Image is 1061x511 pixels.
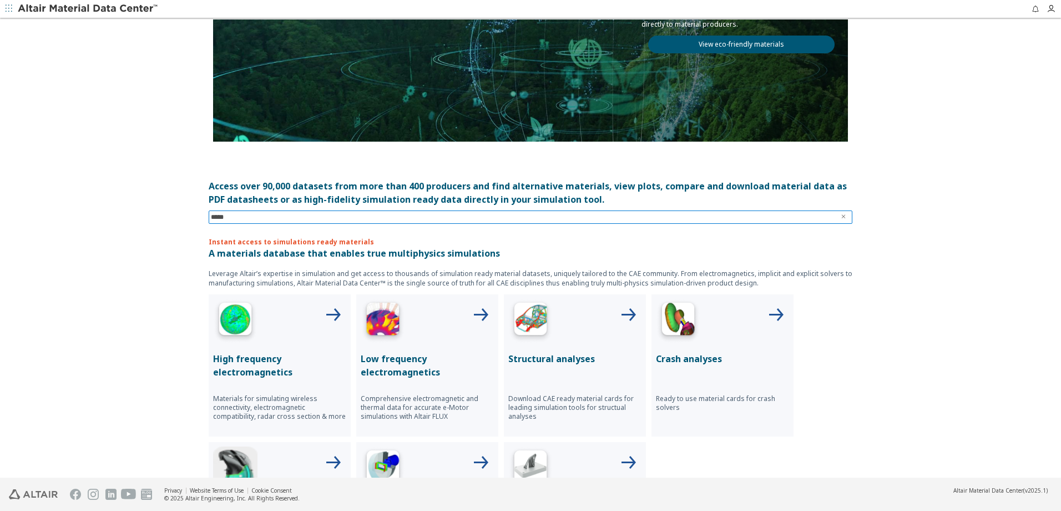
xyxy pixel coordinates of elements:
span: Altair Material Data Center [953,487,1023,494]
button: High Frequency IconHigh frequency electromagneticsMaterials for simulating wireless connectivity,... [209,294,351,437]
p: Materials for simulating wireless connectivity, electromagnetic compatibility, radar cross sectio... [213,394,346,421]
img: Injection Molding Icon [213,447,257,491]
p: Instant access to simulations ready materials [209,237,852,247]
p: A materials database that enables true multiphysics simulations [209,247,852,260]
p: Ready to use material cards for crash solvers [656,394,789,412]
div: (v2025.1) [953,487,1048,494]
div: © 2025 Altair Engineering, Inc. All Rights Reserved. [164,494,300,502]
button: Structural Analyses IconStructural analysesDownload CAE ready material cards for leading simulati... [504,294,646,437]
img: 3D Printing Icon [508,447,553,491]
a: View eco-friendly materials [648,36,835,53]
button: Crash Analyses IconCrash analysesReady to use material cards for crash solvers [651,294,794,437]
a: Privacy [164,487,182,494]
a: Cookie Consent [251,487,292,494]
img: High Frequency Icon [213,299,257,343]
p: Low frequency electromagnetics [361,352,494,379]
img: Altair Engineering [9,489,58,499]
p: Crash analyses [656,352,789,365]
a: Website Terms of Use [190,487,244,494]
img: Crash Analyses Icon [656,299,700,343]
p: Comprehensive electromagnetic and thermal data for accurate e-Motor simulations with Altair FLUX [361,394,494,421]
p: Download CAE ready material cards for leading simulation tools for structual analyses [508,394,641,421]
button: Low Frequency IconLow frequency electromagneticsComprehensive electromagnetic and thermal data fo... [356,294,498,437]
img: Structural Analyses Icon [508,299,553,343]
img: Polymer Extrusion Icon [361,447,405,491]
img: Altair Material Data Center [18,3,159,14]
img: Low Frequency Icon [361,299,405,343]
p: High frequency electromagnetics [213,352,346,379]
button: Clear text [835,211,852,224]
p: Leverage Altair’s expertise in simulation and get access to thousands of simulation ready materia... [209,269,852,288]
div: Access over 90,000 datasets from more than 400 producers and find alternative materials, view plo... [209,179,852,206]
p: Structural analyses [508,352,641,365]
